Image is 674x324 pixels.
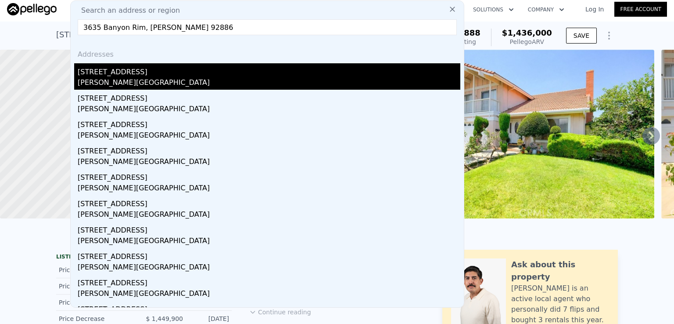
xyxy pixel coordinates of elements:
div: [PERSON_NAME][GEOGRAPHIC_DATA] [78,262,460,274]
div: [STREET_ADDRESS] [78,195,460,209]
div: [PERSON_NAME][GEOGRAPHIC_DATA] [78,77,460,90]
div: [STREET_ADDRESS] [78,274,460,288]
span: $1,436,000 [502,28,552,37]
div: [STREET_ADDRESS] [78,222,460,236]
div: Price Decrease [59,298,137,307]
img: Pellego [7,3,57,15]
div: [DATE] [190,314,229,323]
div: [STREET_ADDRESS] [78,301,460,315]
span: Search an address or region [74,5,180,16]
div: Ask about this property [511,258,609,283]
span: $ 1,449,900 [146,315,183,322]
div: [STREET_ADDRESS] [78,63,460,77]
div: [PERSON_NAME][GEOGRAPHIC_DATA] [78,288,460,301]
img: Sale: 167194652 Parcel: 47484291 [402,50,654,218]
button: Company [521,2,571,18]
a: Log In [575,5,614,14]
div: [STREET_ADDRESS] [78,142,460,157]
button: Show Options [600,27,618,44]
div: [STREET_ADDRESS] [78,169,460,183]
div: [STREET_ADDRESS] [78,116,460,130]
a: Free Account [614,2,667,17]
div: [PERSON_NAME][GEOGRAPHIC_DATA] [78,130,460,142]
div: LISTING & SALE HISTORY [56,253,232,262]
div: Addresses [74,42,460,63]
div: [PERSON_NAME][GEOGRAPHIC_DATA] [78,183,460,195]
div: [PERSON_NAME][GEOGRAPHIC_DATA] [78,209,460,222]
button: Continue reading [249,308,311,317]
input: Enter an address, city, region, neighborhood or zip code [78,19,457,35]
button: SAVE [566,28,597,44]
div: Pellego ARV [502,37,552,46]
div: [PERSON_NAME][GEOGRAPHIC_DATA] [78,104,460,116]
div: [STREET_ADDRESS] [78,90,460,104]
div: [STREET_ADDRESS] [78,248,460,262]
div: [PERSON_NAME][GEOGRAPHIC_DATA] [78,236,460,248]
div: Price Decrease [59,314,137,323]
div: [STREET_ADDRESS][PERSON_NAME] , Cerritos , CA 90703 [56,29,280,41]
button: Solutions [466,2,521,18]
div: Price Decrease [59,266,137,274]
div: Price Decrease [59,282,137,291]
div: [PERSON_NAME][GEOGRAPHIC_DATA] [78,157,460,169]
